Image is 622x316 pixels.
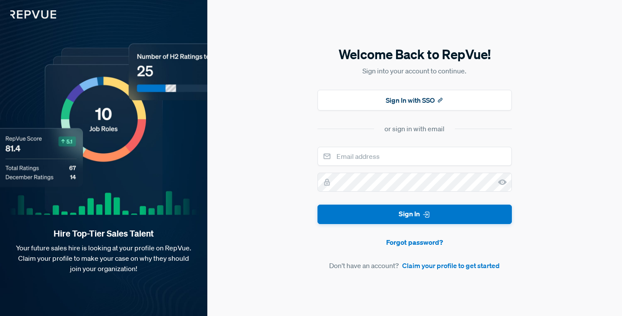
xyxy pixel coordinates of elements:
[317,205,512,224] button: Sign In
[317,260,512,271] article: Don't have an account?
[317,147,512,166] input: Email address
[14,243,194,274] p: Your future sales hire is looking at your profile on RepVue. Claim your profile to make your case...
[317,45,512,63] h5: Welcome Back to RepVue!
[317,66,512,76] p: Sign into your account to continue.
[14,228,194,239] strong: Hire Top-Tier Sales Talent
[317,90,512,111] button: Sign In with SSO
[317,237,512,247] a: Forgot password?
[402,260,500,271] a: Claim your profile to get started
[384,123,444,134] div: or sign in with email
